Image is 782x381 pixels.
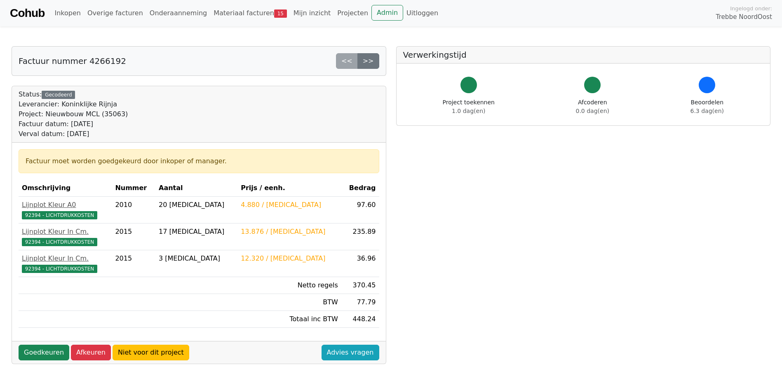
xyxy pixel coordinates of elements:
a: Onderaanneming [146,5,210,21]
td: 77.79 [341,294,379,311]
td: 235.89 [341,223,379,250]
div: 20 [MEDICAL_DATA] [159,200,234,210]
div: Factuur datum: [DATE] [19,119,128,129]
div: Project toekennen [443,98,495,115]
div: 4.880 / [MEDICAL_DATA] [241,200,338,210]
a: Lijnplot Kleur A092394 - LICHTDRUKKOSTEN [22,200,108,220]
a: Advies vragen [322,345,379,360]
a: Afkeuren [71,345,111,360]
a: Lijnplot Kleur In Cm.92394 - LICHTDRUKKOSTEN [22,227,108,247]
a: Materiaal facturen15 [210,5,290,21]
a: Uitloggen [403,5,441,21]
a: Inkopen [51,5,84,21]
div: 3 [MEDICAL_DATA] [159,254,234,263]
td: 97.60 [341,197,379,223]
div: Project: Nieuwbouw MCL (35063) [19,109,128,119]
div: Status: [19,89,128,139]
a: Mijn inzicht [290,5,334,21]
a: Projecten [334,5,371,21]
a: Niet voor dit project [113,345,189,360]
td: 36.96 [341,250,379,277]
span: 92394 - LICHTDRUKKOSTEN [22,265,97,273]
div: Beoordelen [690,98,724,115]
td: 448.24 [341,311,379,328]
span: 15 [274,9,287,18]
div: Lijnplot Kleur In Cm. [22,227,108,237]
th: Aantal [155,180,237,197]
h5: Verwerkingstijd [403,50,764,60]
span: 1.0 dag(en) [452,108,485,114]
span: 92394 - LICHTDRUKKOSTEN [22,211,97,219]
span: Ingelogd onder: [730,5,772,12]
td: 2015 [112,223,155,250]
th: Nummer [112,180,155,197]
a: Cohub [10,3,45,23]
td: Totaal inc BTW [237,311,341,328]
th: Bedrag [341,180,379,197]
div: Lijnplot Kleur A0 [22,200,108,210]
div: 12.320 / [MEDICAL_DATA] [241,254,338,263]
td: Netto regels [237,277,341,294]
div: Afcoderen [576,98,609,115]
a: Goedkeuren [19,345,69,360]
div: 13.876 / [MEDICAL_DATA] [241,227,338,237]
td: 2015 [112,250,155,277]
div: 17 [MEDICAL_DATA] [159,227,234,237]
a: Overige facturen [84,5,146,21]
th: Omschrijving [19,180,112,197]
span: Trebbe NoordOost [716,12,772,22]
div: Leverancier: Koninklijke Rijnja [19,99,128,109]
div: Lijnplot Kleur In Cm. [22,254,108,263]
td: 370.45 [341,277,379,294]
a: Admin [371,5,403,21]
a: Lijnplot Kleur In Cm.92394 - LICHTDRUKKOSTEN [22,254,108,273]
td: BTW [237,294,341,311]
span: 92394 - LICHTDRUKKOSTEN [22,238,97,246]
span: 6.3 dag(en) [690,108,724,114]
div: Factuur moet worden goedgekeurd door inkoper of manager. [26,156,372,166]
div: Verval datum: [DATE] [19,129,128,139]
th: Prijs / eenh. [237,180,341,197]
div: Gecodeerd [42,91,75,99]
a: >> [357,53,379,69]
span: 0.0 dag(en) [576,108,609,114]
h5: Factuur nummer 4266192 [19,56,126,66]
td: 2010 [112,197,155,223]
